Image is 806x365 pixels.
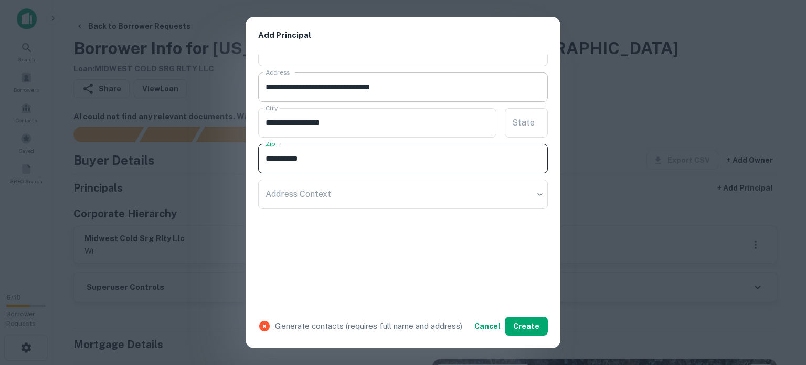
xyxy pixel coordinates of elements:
label: City [266,103,278,112]
h2: Add Principal [246,17,560,54]
label: Zip [266,139,275,148]
label: Address [266,68,290,77]
iframe: Chat Widget [754,281,806,331]
div: ​ [258,180,548,209]
button: Cancel [470,317,505,336]
p: Generate contacts (requires full name and address) [275,320,462,332]
button: Create [505,317,548,336]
